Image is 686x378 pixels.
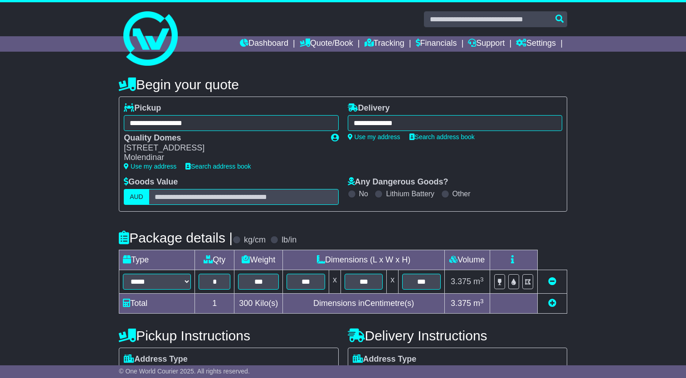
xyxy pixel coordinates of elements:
a: Remove this item [548,277,556,286]
td: Dimensions (L x W x H) [283,250,444,270]
div: [STREET_ADDRESS] [124,143,321,153]
td: Dimensions in Centimetre(s) [283,294,444,314]
label: Other [452,189,471,198]
a: Add new item [548,299,556,308]
sup: 3 [480,276,484,283]
a: Use my address [124,163,176,170]
span: 3.375 [451,277,471,286]
td: 1 [195,294,234,314]
a: Financials [416,36,457,52]
label: Goods Value [124,177,178,187]
sup: 3 [480,298,484,305]
td: Volume [444,250,490,270]
label: AUD [124,189,149,205]
span: 3.375 [451,299,471,308]
span: 300 [239,299,253,308]
label: Lithium Battery [386,189,434,198]
label: kg/cm [244,235,266,245]
label: Delivery [348,103,390,113]
div: Quality Domes [124,133,321,143]
div: Molendinar [124,153,321,163]
td: Qty [195,250,234,270]
label: Any Dangerous Goods? [348,177,448,187]
a: Dashboard [240,36,288,52]
h4: Begin your quote [119,77,567,92]
a: Search address book [185,163,251,170]
label: Address Type [353,354,417,364]
td: x [329,270,341,294]
label: Address Type [124,354,188,364]
td: Kilo(s) [234,294,283,314]
h4: Package details | [119,230,233,245]
td: Total [119,294,195,314]
span: m [473,277,484,286]
h4: Delivery Instructions [348,328,567,343]
h4: Pickup Instructions [119,328,338,343]
a: Quote/Book [300,36,353,52]
span: © One World Courier 2025. All rights reserved. [119,368,250,375]
td: Type [119,250,195,270]
a: Use my address [348,133,400,141]
a: Settings [516,36,556,52]
td: x [387,270,399,294]
label: lb/in [282,235,297,245]
a: Search address book [409,133,475,141]
label: Pickup [124,103,161,113]
label: No [359,189,368,198]
td: Weight [234,250,283,270]
a: Support [468,36,505,52]
span: m [473,299,484,308]
a: Tracking [365,36,404,52]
